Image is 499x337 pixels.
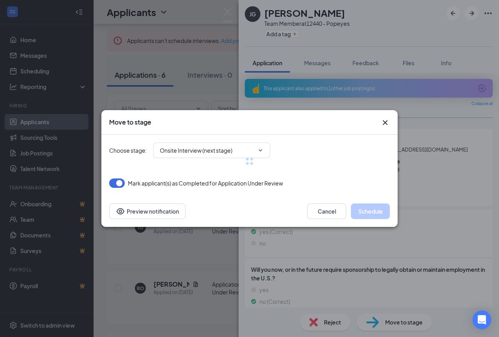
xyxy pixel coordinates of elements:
button: Schedule [351,203,390,219]
svg: Cross [380,118,390,127]
button: Close [380,118,390,127]
svg: Eye [116,207,125,216]
button: Preview notificationEye [109,203,186,219]
h3: Move to stage [109,118,151,127]
div: Open Intercom Messenger [472,310,491,329]
button: Cancel [307,203,346,219]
